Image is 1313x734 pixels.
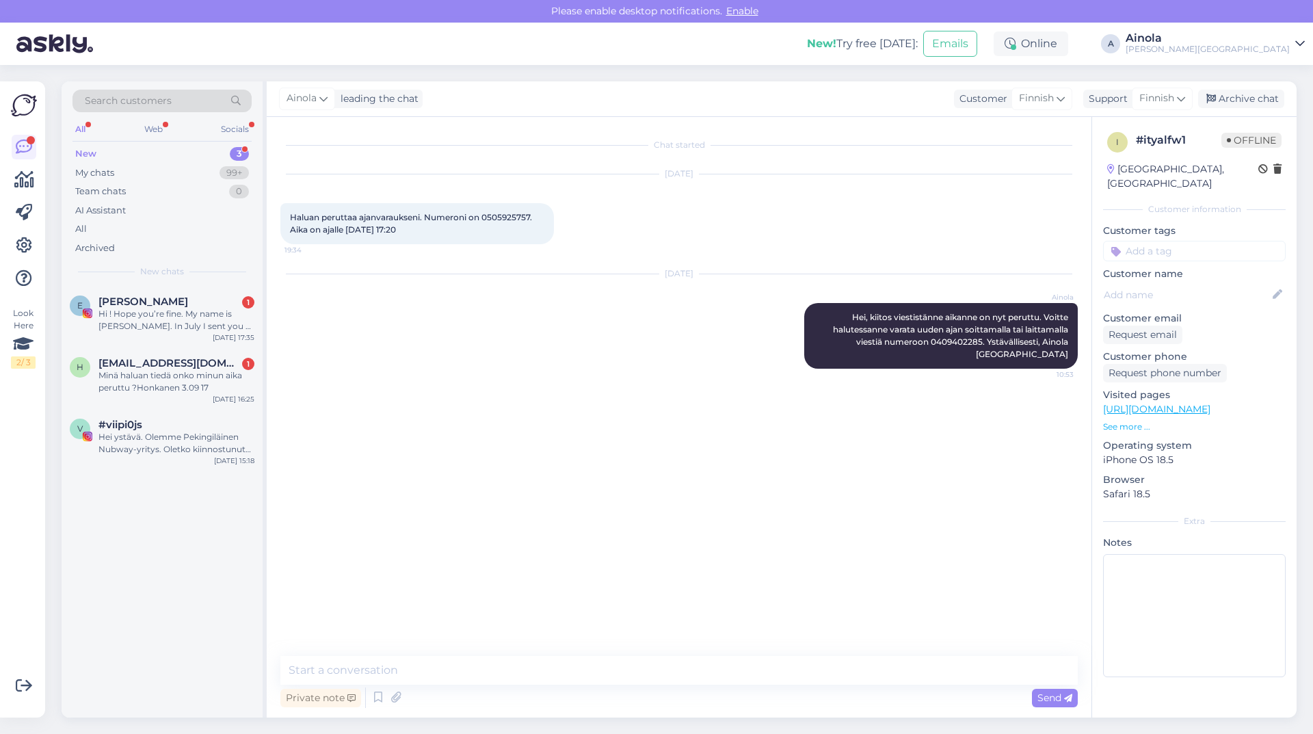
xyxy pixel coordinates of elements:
[218,120,252,138] div: Socials
[1103,241,1286,261] input: Add a tag
[1221,133,1282,148] span: Offline
[1103,487,1286,501] p: Safari 18.5
[1136,132,1221,148] div: # ityalfw1
[77,423,83,434] span: v
[1037,692,1072,704] span: Send
[1103,536,1286,550] p: Notes
[1103,473,1286,487] p: Browser
[280,689,361,707] div: Private note
[287,91,317,106] span: Ainola
[284,245,336,255] span: 19:34
[1103,350,1286,364] p: Customer phone
[954,92,1007,106] div: Customer
[77,300,83,311] span: E
[1019,91,1054,106] span: Finnish
[1103,326,1182,344] div: Request email
[1103,421,1286,433] p: See more ...
[85,94,172,108] span: Search customers
[75,166,114,180] div: My chats
[72,120,88,138] div: All
[1103,438,1286,453] p: Operating system
[1103,224,1286,238] p: Customer tags
[923,31,977,57] button: Emails
[280,267,1078,280] div: [DATE]
[220,166,249,180] div: 99+
[229,185,249,198] div: 0
[77,362,83,372] span: h
[1103,515,1286,527] div: Extra
[1022,292,1074,302] span: Ainola
[280,168,1078,180] div: [DATE]
[1126,44,1290,55] div: [PERSON_NAME][GEOGRAPHIC_DATA]
[75,185,126,198] div: Team chats
[242,358,254,370] div: 1
[230,147,249,161] div: 3
[1022,369,1074,380] span: 10:53
[11,356,36,369] div: 2 / 3
[75,147,96,161] div: New
[75,204,126,218] div: AI Assistant
[722,5,762,17] span: Enable
[994,31,1068,56] div: Online
[1083,92,1128,106] div: Support
[1101,34,1120,53] div: A
[98,308,254,332] div: Hi ! Hope you’re fine. My name is [PERSON_NAME]. In July I sent you a email regarding Dermaceutic...
[11,92,37,118] img: Askly Logo
[1198,90,1284,108] div: Archive chat
[807,37,836,50] b: New!
[140,265,184,278] span: New chats
[1107,162,1258,191] div: [GEOGRAPHIC_DATA], [GEOGRAPHIC_DATA]
[98,419,142,431] span: #viipi0js
[1103,453,1286,467] p: iPhone OS 18.5
[1103,267,1286,281] p: Customer name
[98,369,254,394] div: Minä haluan tiedä onko minun aika peruttu ?Honkanen 3.09 17
[214,456,254,466] div: [DATE] 15:18
[1103,203,1286,215] div: Customer information
[1103,388,1286,402] p: Visited pages
[1139,91,1174,106] span: Finnish
[1103,311,1286,326] p: Customer email
[807,36,918,52] div: Try free [DATE]:
[98,296,188,308] span: Erica de Jager Burman
[75,222,87,236] div: All
[75,241,115,255] div: Archived
[11,307,36,369] div: Look Here
[98,431,254,456] div: Hei ystävä. Olemme Pekingiläinen Nubway-yritys. Oletko kiinnostunut kauneuskoneista? Voimme toimi...
[1103,403,1210,415] a: [URL][DOMAIN_NAME]
[833,312,1070,359] span: Hei, kiitos viestistänne aikanne on nyt peruttu. Voitte halutessanne varata uuden ajan soittamall...
[213,394,254,404] div: [DATE] 16:25
[1103,364,1227,382] div: Request phone number
[290,212,534,235] span: Haluan peruttaa ajanvaraukseni. Numeroni on 0505925757. Aika on ajalle [DATE] 17:20
[242,296,254,309] div: 1
[98,357,241,369] span: honkanenolga6@gmail.com
[142,120,165,138] div: Web
[1126,33,1305,55] a: Ainola[PERSON_NAME][GEOGRAPHIC_DATA]
[213,332,254,343] div: [DATE] 17:35
[280,139,1078,151] div: Chat started
[1116,137,1119,147] span: i
[335,92,419,106] div: leading the chat
[1126,33,1290,44] div: Ainola
[1104,287,1270,302] input: Add name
